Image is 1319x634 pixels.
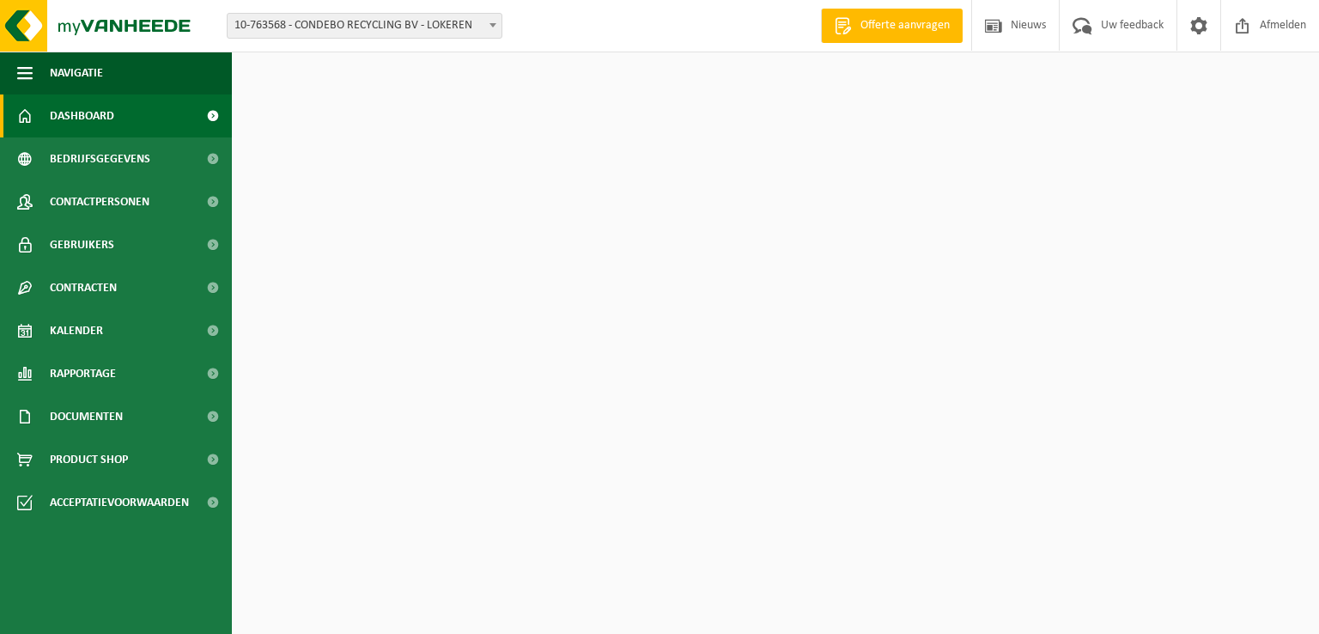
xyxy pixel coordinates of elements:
span: Acceptatievoorwaarden [50,481,189,524]
span: Kalender [50,309,103,352]
span: Gebruikers [50,223,114,266]
span: Bedrijfsgegevens [50,137,150,180]
a: Offerte aanvragen [821,9,963,43]
span: Contracten [50,266,117,309]
span: Navigatie [50,52,103,94]
span: 10-763568 - CONDEBO RECYCLING BV - LOKEREN [228,14,501,38]
span: 10-763568 - CONDEBO RECYCLING BV - LOKEREN [227,13,502,39]
span: Contactpersonen [50,180,149,223]
span: Dashboard [50,94,114,137]
span: Product Shop [50,438,128,481]
span: Documenten [50,395,123,438]
span: Rapportage [50,352,116,395]
span: Offerte aanvragen [856,17,954,34]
